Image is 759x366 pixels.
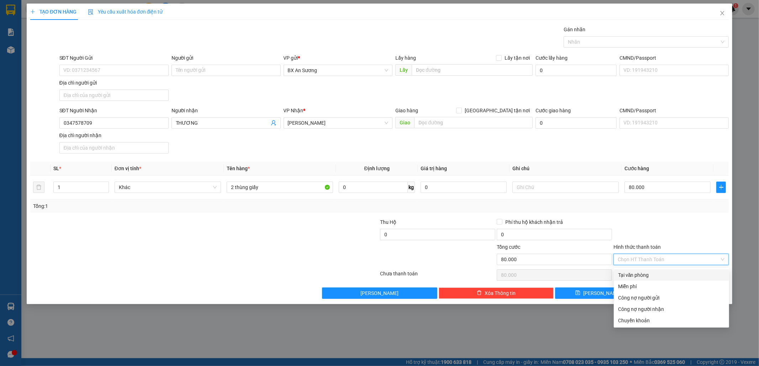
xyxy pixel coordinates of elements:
[575,290,580,296] span: save
[614,303,729,315] div: Cước gửi hàng sẽ được ghi vào công nợ của người nhận
[119,182,217,193] span: Khác
[618,305,725,313] div: Công nợ người nhận
[618,294,725,302] div: Công nợ người gửi
[564,27,585,32] label: Gán nhãn
[33,202,293,210] div: Tổng: 1
[395,55,416,61] span: Lấy hàng
[408,182,415,193] span: kg
[712,4,732,23] button: Close
[614,292,729,303] div: Cước gửi hàng sẽ được ghi vào công nợ của người gửi
[536,108,571,113] label: Cước giao hàng
[288,65,389,76] span: BX An Sương
[421,166,447,171] span: Giá trị hàng
[284,108,304,113] span: VP Nhận
[53,166,59,171] span: SL
[536,65,617,76] input: Cước lấy hàng
[412,64,533,76] input: Dọc đường
[395,117,414,128] span: Giao
[421,182,507,193] input: 0
[510,162,622,176] th: Ghi chú
[536,117,617,129] input: Cước giao hàng
[115,166,141,171] span: Đơn vị tính
[33,182,44,193] button: delete
[30,9,77,15] span: TẠO ĐƠN HÀNG
[502,218,566,226] span: Phí thu hộ khách nhận trả
[620,54,729,62] div: CMND/Passport
[380,270,496,282] div: Chưa thanh toán
[555,287,641,299] button: save[PERSON_NAME]
[502,54,533,62] span: Lấy tận nơi
[172,54,281,62] div: Người gửi
[439,287,554,299] button: deleteXóa Thông tin
[477,290,482,296] span: delete
[497,244,520,250] span: Tổng cước
[59,54,169,62] div: SĐT Người Gửi
[716,182,726,193] button: plus
[59,107,169,114] div: SĐT Người Nhận
[395,108,418,113] span: Giao hàng
[536,55,568,61] label: Cước lấy hàng
[172,107,281,114] div: Người nhận
[618,282,725,290] div: Miễn phí
[462,107,533,114] span: [GEOGRAPHIC_DATA] tận nơi
[620,107,729,114] div: CMND/Passport
[227,182,333,193] input: VD: Bàn, Ghế
[227,166,250,171] span: Tên hàng
[414,117,533,128] input: Dọc đường
[583,289,621,297] span: [PERSON_NAME]
[59,90,169,101] input: Địa chỉ của người gửi
[59,79,169,87] div: Địa chỉ người gửi
[88,9,94,15] img: icon
[288,118,389,128] span: Phan Đình Phùng
[395,64,412,76] span: Lấy
[380,219,396,225] span: Thu Hộ
[30,9,35,14] span: plus
[88,9,163,15] span: Yêu cầu xuất hóa đơn điện tử
[59,131,169,139] div: Địa chỉ người nhận
[322,287,437,299] button: [PERSON_NAME]
[613,244,661,250] label: Hình thức thanh toán
[271,120,276,126] span: user-add
[624,166,649,171] span: Cước hàng
[284,54,393,62] div: VP gửi
[364,166,390,171] span: Định lượng
[720,10,725,16] span: close
[717,184,726,190] span: plus
[618,271,725,279] div: Tại văn phòng
[360,289,399,297] span: [PERSON_NAME]
[485,289,516,297] span: Xóa Thông tin
[512,182,619,193] input: Ghi Chú
[618,317,725,324] div: Chuyển khoản
[59,142,169,154] input: Địa chỉ của người nhận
